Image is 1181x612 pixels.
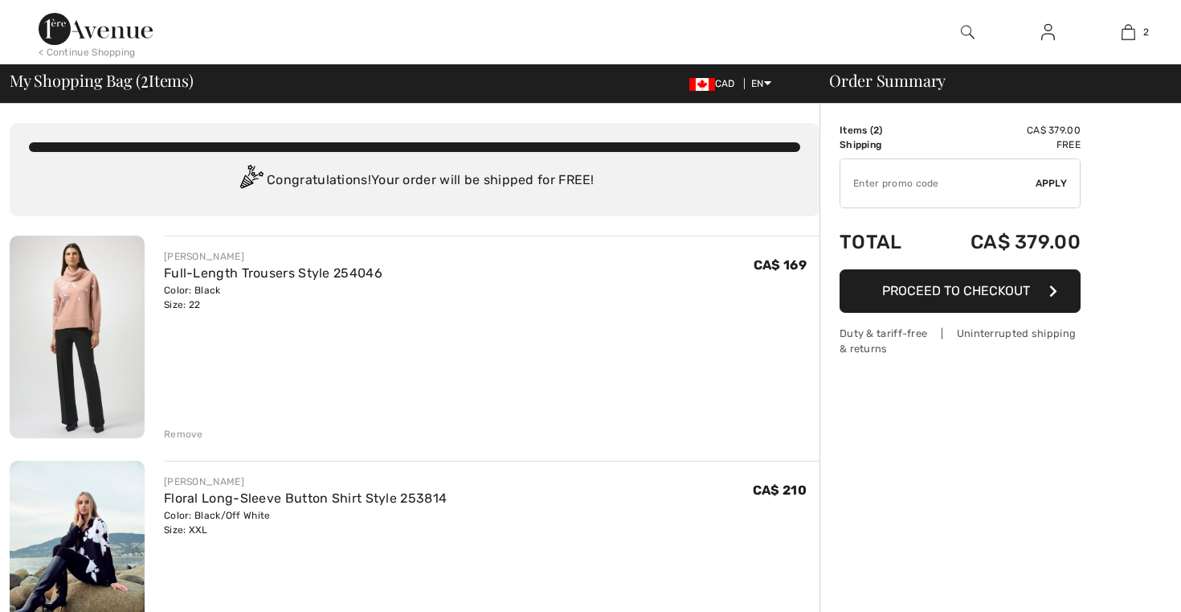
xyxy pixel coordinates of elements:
button: Proceed to Checkout [840,269,1081,313]
td: CA$ 379.00 [926,123,1081,138]
td: Free [926,138,1081,152]
span: Proceed to Checkout [882,283,1030,298]
span: CA$ 169 [754,257,807,273]
div: Duty & tariff-free | Uninterrupted shipping & returns [840,326,1081,356]
img: Congratulation2.svg [235,165,267,197]
div: Order Summary [810,72,1171,88]
input: Promo code [840,159,1036,207]
div: Color: Black/Off White Size: XXL [164,508,447,537]
img: My Info [1041,23,1055,42]
img: 1ère Avenue [39,13,153,45]
span: 2 [141,68,149,89]
div: < Continue Shopping [39,45,136,60]
span: 2 [1143,25,1149,39]
a: Floral Long-Sleeve Button Shirt Style 253814 [164,491,447,506]
span: EN [751,78,771,89]
td: Shipping [840,138,926,152]
td: CA$ 379.00 [926,215,1081,269]
span: My Shopping Bag ( Items) [10,72,194,88]
img: Canadian Dollar [689,78,715,91]
span: Apply [1036,176,1068,191]
div: [PERSON_NAME] [164,474,447,489]
td: Total [840,215,926,269]
span: CAD [689,78,742,89]
td: Items ( ) [840,123,926,138]
span: CA$ 210 [753,483,807,498]
span: 2 [873,125,879,136]
img: search the website [961,23,975,42]
a: 2 [1089,23,1167,42]
div: Remove [164,427,203,442]
a: Full-Length Trousers Style 254046 [164,265,382,281]
img: Full-Length Trousers Style 254046 [10,236,145,438]
div: Color: Black Size: 22 [164,283,382,312]
div: [PERSON_NAME] [164,249,382,264]
div: Congratulations! Your order will be shipped for FREE! [29,165,800,197]
a: Sign In [1028,23,1068,43]
img: My Bag [1122,23,1135,42]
